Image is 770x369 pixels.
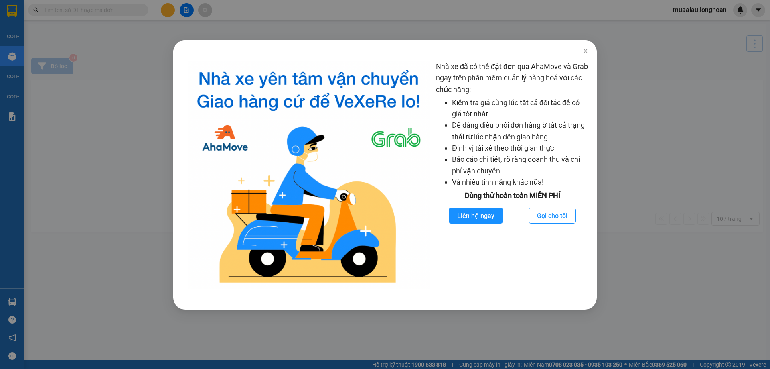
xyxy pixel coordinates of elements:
div: Dùng thử hoàn toàn MIỄN PHÍ [436,190,589,201]
li: Và nhiều tính năng khác nữa! [452,177,589,188]
div: Nhà xe đã có thể đặt đơn qua AhaMove và Grab ngay trên phần mềm quản lý hàng hoá với các chức năng: [436,61,589,289]
li: Dễ dàng điều phối đơn hàng ở tất cả trạng thái từ lúc nhận đến giao hàng [452,120,589,143]
li: Định vị tài xế theo thời gian thực [452,143,589,154]
button: Gọi cho tôi [529,208,576,224]
button: Liên hệ ngay [449,208,503,224]
span: Liên hệ ngay [457,211,494,221]
li: Báo cáo chi tiết, rõ ràng doanh thu và chi phí vận chuyển [452,154,589,177]
span: Gọi cho tôi [537,211,567,221]
img: logo [188,61,430,289]
span: close [582,48,589,54]
button: Close [574,40,597,63]
li: Kiểm tra giá cùng lúc tất cả đối tác để có giá tốt nhất [452,97,589,120]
